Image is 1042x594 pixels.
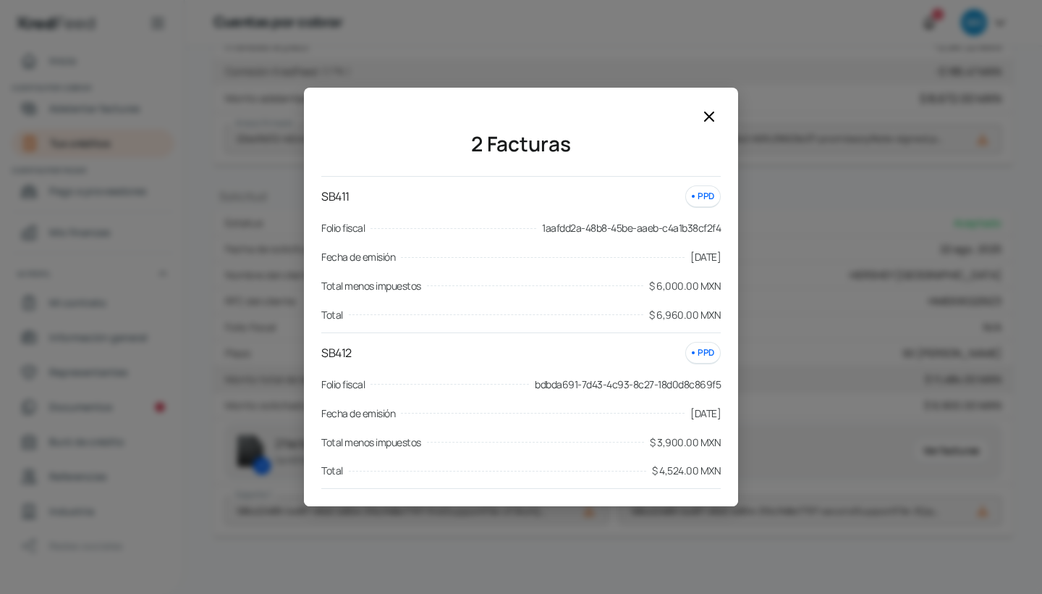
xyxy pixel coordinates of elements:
[321,306,343,324] span: Total
[649,277,721,295] span: $ 6,000.00 MXN
[321,277,421,295] span: Total menos impuestos
[321,376,365,393] span: Folio fiscal
[321,248,395,266] span: Fecha de emisión
[321,462,343,480] span: Total
[649,306,721,324] span: $ 6,960.00 MXN
[535,376,721,393] span: bdbda691-7d43-4c93-8c27-18d0d8c869f5
[321,405,395,422] span: Fecha de emisión
[650,434,721,451] span: $ 3,900.00 MXN
[542,219,721,237] span: 1aafdd2a-48b8-45be-aaeb-c4a1b38cf2f4
[321,343,352,363] p: SB412
[652,462,721,480] span: $ 4,524.00 MXN
[685,342,721,364] div: PPD
[321,434,421,451] span: Total menos impuestos
[321,219,365,237] span: Folio fiscal
[690,405,721,422] span: [DATE]
[690,248,721,266] span: [DATE]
